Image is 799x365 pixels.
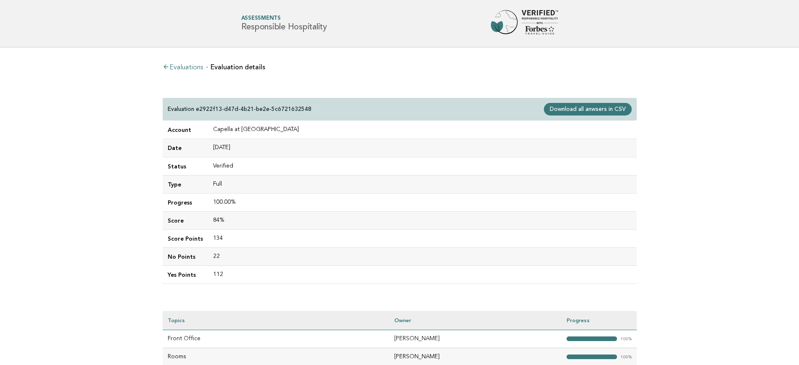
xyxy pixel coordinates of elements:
td: [DATE] [208,139,637,157]
strong: "> [567,336,617,341]
th: Owner [389,311,561,330]
td: Account [163,121,208,139]
p: Evaluation e2922f13-d47d-4b21-be2e-5c6721632548 [168,105,311,113]
td: Score [163,211,208,229]
td: 84% [208,211,637,229]
td: Type [163,175,208,193]
th: Progress [562,311,637,330]
td: Status [163,157,208,175]
td: [PERSON_NAME] [389,330,561,348]
em: 100% [620,337,632,341]
td: 112 [208,266,637,284]
li: Evaluation details [206,64,265,71]
td: Capella at [GEOGRAPHIC_DATA] [208,121,637,139]
td: 134 [208,229,637,247]
td: Yes Points [163,266,208,284]
td: Full [208,175,637,193]
td: Score Points [163,229,208,247]
em: 100% [620,355,632,360]
td: Front Office [163,330,390,348]
span: Assessments [241,16,327,21]
td: No Points [163,247,208,265]
img: Forbes Travel Guide [491,10,558,37]
td: Progress [163,193,208,211]
a: Evaluations [163,64,203,71]
td: Verified [208,157,637,175]
h1: Responsible Hospitality [241,16,327,32]
td: 22 [208,247,637,265]
td: Date [163,139,208,157]
td: 100.00% [208,193,637,211]
th: Topics [163,311,390,330]
a: Download all anwsers in CSV [544,103,631,116]
strong: "> [567,354,617,359]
